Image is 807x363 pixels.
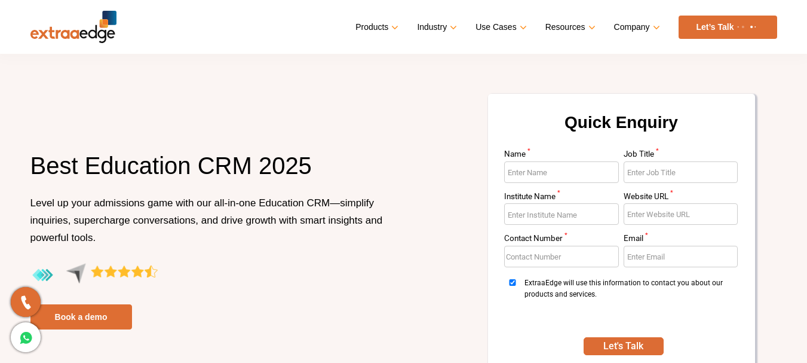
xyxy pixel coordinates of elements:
[30,150,395,194] h1: Best Education CRM 2025
[584,337,664,355] button: SUBMIT
[679,16,777,39] a: Let’s Talk
[504,234,619,246] label: Contact Number
[30,263,158,288] img: aggregate-rating-by-users
[624,193,738,204] label: Website URL
[524,277,734,322] span: ExtraaEdge will use this information to contact you about our products and services.
[624,150,738,161] label: Job Title
[504,203,619,225] input: Enter Institute Name
[624,161,738,183] input: Enter Job Title
[30,197,383,243] span: Level up your admissions game with our all-in-one Education CRM—simplify inquiries, supercharge c...
[545,19,593,36] a: Resources
[504,193,619,204] label: Institute Name
[30,304,132,330] a: Book a demo
[504,246,619,267] input: Enter Contact Number
[502,108,741,150] h2: Quick Enquiry
[624,234,738,246] label: Email
[504,279,521,286] input: ExtraaEdge will use this information to contact you about our products and services.
[624,203,738,225] input: Enter Website URL
[475,19,524,36] a: Use Cases
[504,161,619,183] input: Enter Name
[614,19,658,36] a: Company
[355,19,396,36] a: Products
[624,246,738,267] input: Enter Email
[504,150,619,161] label: Name
[417,19,455,36] a: Industry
